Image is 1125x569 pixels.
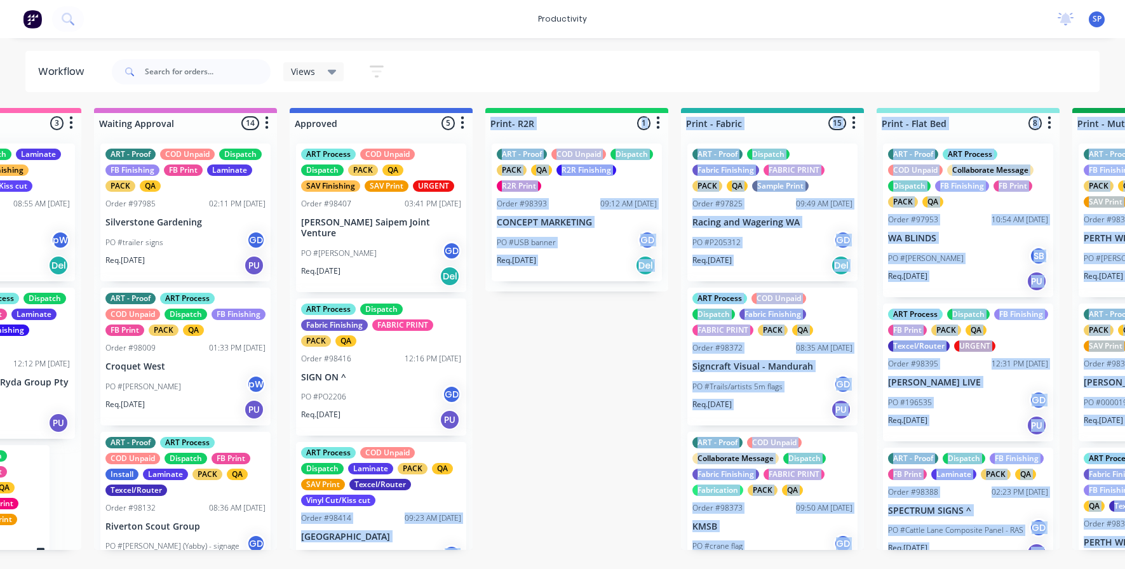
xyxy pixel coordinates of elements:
div: GD [833,534,852,553]
div: ART - ProofCOD UnpaidDispatchFB FinishingFB PrintLaminatePACKQAOrder #9798502:11 PM [DATE]Silvers... [100,144,271,281]
div: Laminate [143,469,188,480]
div: Dispatch [943,453,985,464]
div: Laminate [931,469,976,480]
div: FABRIC PRINT [764,469,825,480]
div: Fabric Finishing [692,164,759,176]
div: Fabric Finishing [692,469,759,480]
div: COD Unpaid [360,447,415,459]
div: QA [432,463,453,474]
input: Search for orders... [145,59,271,84]
div: GD [246,231,266,250]
div: FB Print [212,453,250,464]
div: 09:23 AM [DATE] [405,512,461,524]
div: FABRIC PRINT [692,325,753,336]
div: QA [792,325,813,336]
div: 08:55 AM [DATE] [13,198,70,210]
div: PACK [497,164,527,176]
div: PU [48,413,69,433]
div: 01:33 PM [DATE] [209,342,266,354]
div: Order #98373 [692,502,743,514]
div: FB Finishing [990,453,1044,464]
div: Order #98414 [301,512,351,524]
p: [GEOGRAPHIC_DATA] [301,532,461,542]
div: Texcel/Router [105,485,167,496]
p: KMSB [692,521,852,532]
div: QA [782,485,803,496]
div: PU [831,399,851,420]
div: Dispatch [165,453,207,464]
div: ART - Proof [888,149,938,160]
div: Dispatch [888,180,931,192]
div: Del [635,255,656,276]
p: PO #crane flag [692,540,743,552]
div: Order #98416 [301,353,351,365]
div: ART Process [301,447,356,459]
div: URGENT [413,180,454,192]
div: COD Unpaid [105,453,160,464]
p: Req. [DATE] [1084,271,1123,282]
div: FB Print [888,469,927,480]
div: Dispatch [747,149,790,160]
div: GD [442,385,461,404]
div: 03:41 PM [DATE] [405,198,461,210]
div: FABRIC PRINT [764,164,825,176]
p: [PERSON_NAME] Saipem Joint Venture [301,217,461,239]
span: SP [1093,13,1101,25]
div: QA [382,164,403,176]
div: PACK [981,469,1011,480]
div: Order #97825 [692,198,743,210]
div: ART - ProofDispatchFabric FinishingFABRIC PRINTPACKQASample PrintOrder #9782509:49 AM [DATE]Racin... [687,144,858,281]
p: Croquet West [105,361,266,372]
div: 12:31 PM [DATE] [992,358,1048,370]
div: Texcel/Router [349,479,411,490]
div: Order #98132 [105,502,156,514]
div: PACK [1084,180,1114,192]
p: Req. [DATE] [105,399,145,410]
div: pW [51,231,70,250]
p: PO #[PERSON_NAME] (Yabby) - signage [105,540,239,552]
div: Install [105,469,138,480]
p: [PERSON_NAME] LIVE [888,377,1048,388]
div: GD [246,534,266,553]
div: 09:12 AM [DATE] [600,198,657,210]
div: COD Unpaid [747,437,802,448]
div: SAV Print [301,479,345,490]
div: PU [1027,415,1047,436]
p: SIGN ON ^ [301,372,461,383]
p: Req. [DATE] [105,255,145,266]
div: SB [1029,246,1048,265]
div: GD [1029,391,1048,410]
p: Req. [DATE] [1084,415,1123,426]
div: PU [1027,271,1047,291]
p: Req. [DATE] [888,542,927,554]
div: SAV Finishing [301,180,360,192]
p: PO #trailer signs [105,237,163,248]
div: 09:49 AM [DATE] [796,198,852,210]
div: FABRIC PRINT [372,319,433,331]
div: ART - Proof [888,453,938,464]
div: Dispatch [947,309,990,320]
div: FB Finishing [935,180,989,192]
div: PACK [348,164,378,176]
p: Racing and Wagering WA [692,217,852,228]
div: PACK [692,180,722,192]
div: Workflow [38,64,90,79]
div: Order #98009 [105,342,156,354]
p: PO #PO2206 [301,391,346,403]
div: Fabrication [692,485,743,496]
p: Req. [DATE] [692,255,732,266]
div: Dispatch [24,293,66,304]
div: GD [833,375,852,394]
p: PO #P205312 [692,237,741,248]
div: QA [140,180,161,192]
div: 10:54 AM [DATE] [992,214,1048,225]
div: Collaborate Message [947,164,1034,176]
p: CONCEPT MARKETING [497,217,657,228]
div: Fabric Finishing [739,309,806,320]
p: SPECTRUM SIGNS ^ [888,505,1048,516]
div: ART - Proof [105,437,156,448]
div: R2R Finishing [556,164,616,176]
div: ART Process [888,309,943,320]
div: FB Print [888,325,927,336]
div: QA [922,196,943,208]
